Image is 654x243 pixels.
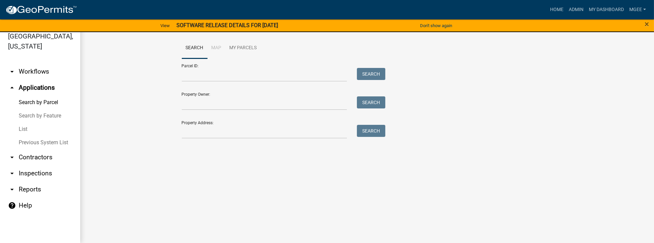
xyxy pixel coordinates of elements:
[357,68,385,80] button: Search
[417,20,455,31] button: Don't show again
[357,125,385,137] button: Search
[566,3,586,16] a: Admin
[645,19,649,29] span: ×
[8,68,16,76] i: arrow_drop_down
[226,37,261,59] a: My Parcels
[8,84,16,92] i: arrow_drop_up
[182,37,208,59] a: Search
[158,20,172,31] a: View
[176,22,278,28] strong: SOFTWARE RELEASE DETAILS FOR [DATE]
[8,201,16,210] i: help
[547,3,566,16] a: Home
[586,3,627,16] a: My Dashboard
[645,20,649,28] button: Close
[357,96,385,108] button: Search
[8,153,16,161] i: arrow_drop_down
[8,169,16,177] i: arrow_drop_down
[627,3,649,16] a: mgee
[8,185,16,193] i: arrow_drop_down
